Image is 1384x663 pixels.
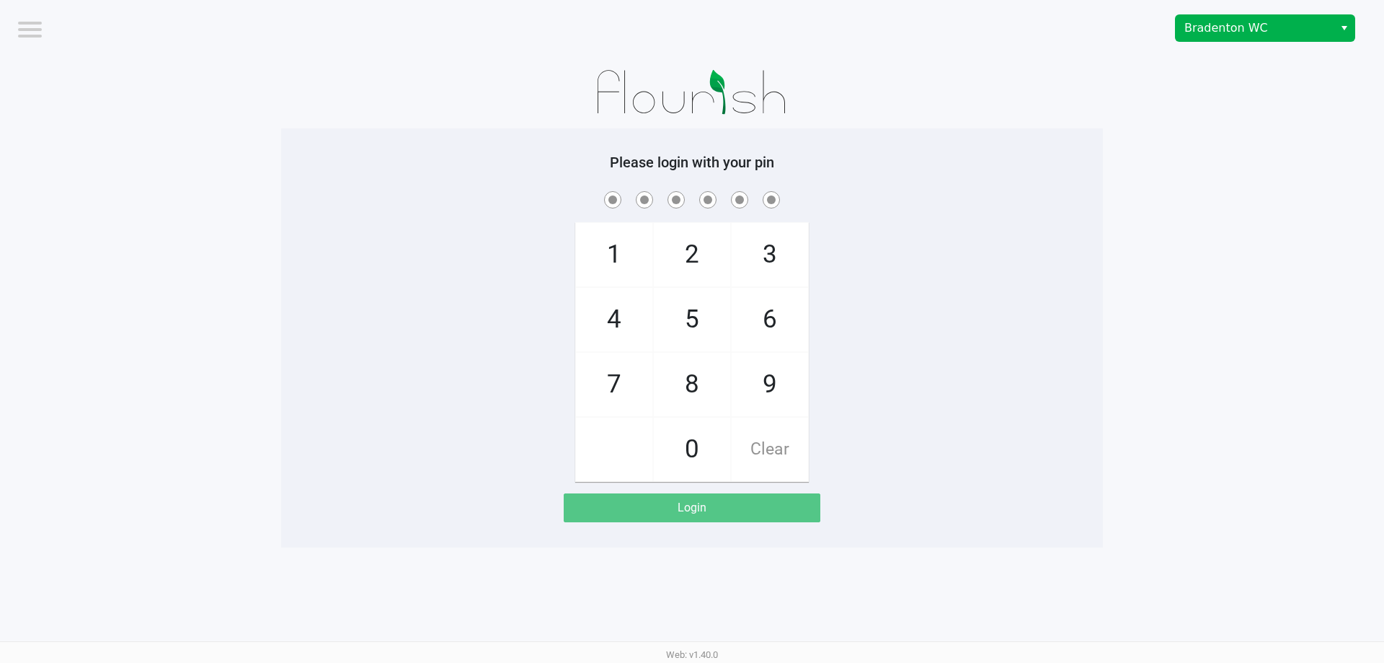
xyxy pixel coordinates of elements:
[576,223,652,286] span: 1
[654,353,730,416] span: 8
[654,288,730,351] span: 5
[654,223,730,286] span: 2
[576,288,652,351] span: 4
[666,649,718,660] span: Web: v1.40.0
[654,418,730,481] span: 0
[1184,19,1325,37] span: Bradenton WC
[732,418,808,481] span: Clear
[292,154,1092,171] h5: Please login with your pin
[732,288,808,351] span: 6
[576,353,652,416] span: 7
[732,353,808,416] span: 9
[1334,15,1354,41] button: Select
[732,223,808,286] span: 3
